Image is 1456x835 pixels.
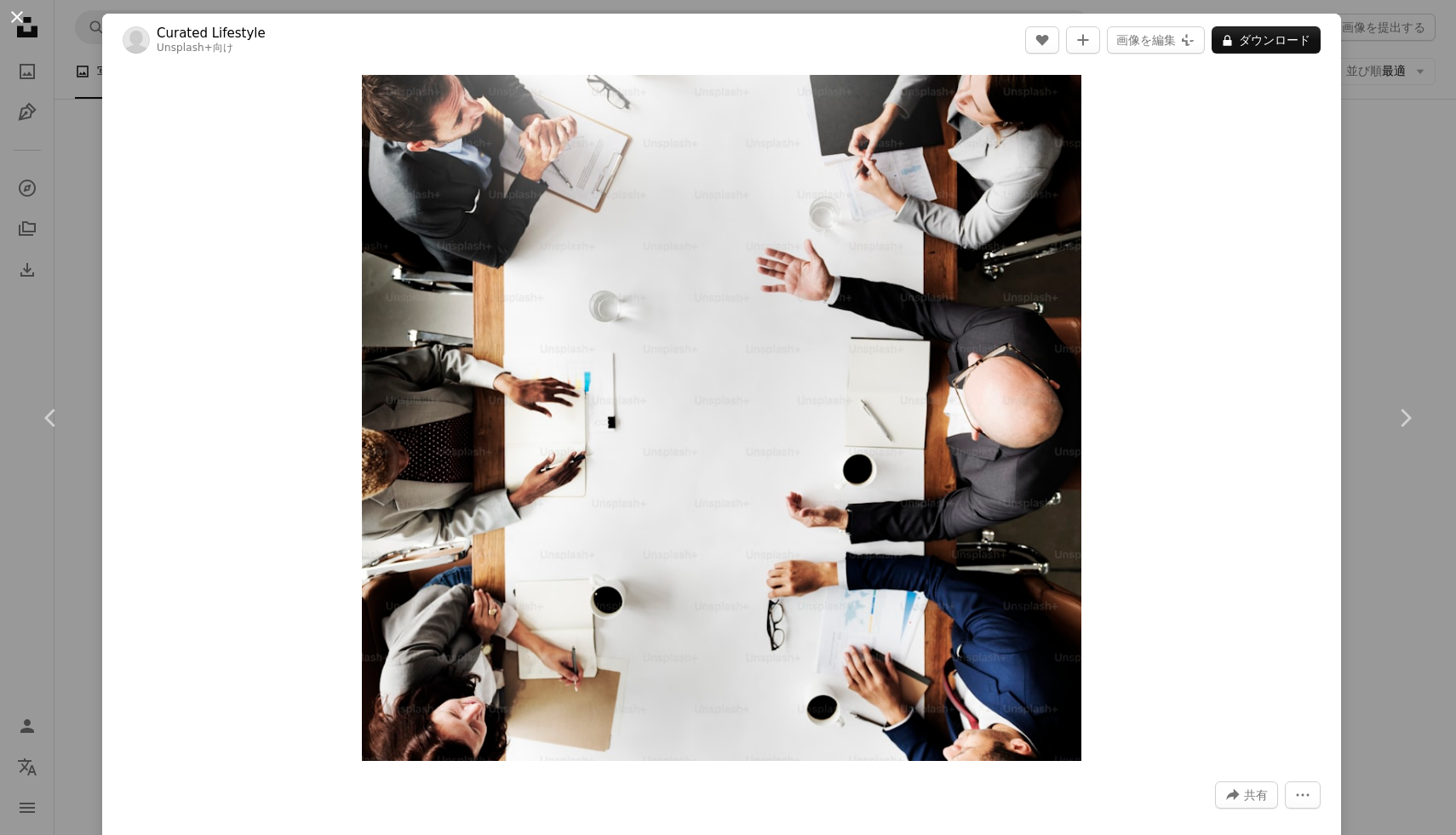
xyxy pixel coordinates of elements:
button: この画像でズームインする [362,75,1081,761]
img: Curated Lifestyleのプロフィールを見る [123,26,150,54]
span: 共有 [1244,782,1268,808]
a: 次へ [1354,336,1456,500]
button: このビジュアルを共有する [1215,781,1278,809]
button: その他のアクション [1285,781,1321,809]
button: いいね！ [1025,26,1059,54]
div: 向け [157,42,266,55]
button: ダウンロード [1212,26,1321,54]
button: 画像を編集 [1107,26,1205,54]
button: コレクションに追加する [1066,26,1100,54]
img: ビジネスチームミーティングの計画戦略コンセプト [362,75,1081,761]
a: Curated Lifestyle [157,25,266,42]
a: Unsplash+ [157,42,213,54]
